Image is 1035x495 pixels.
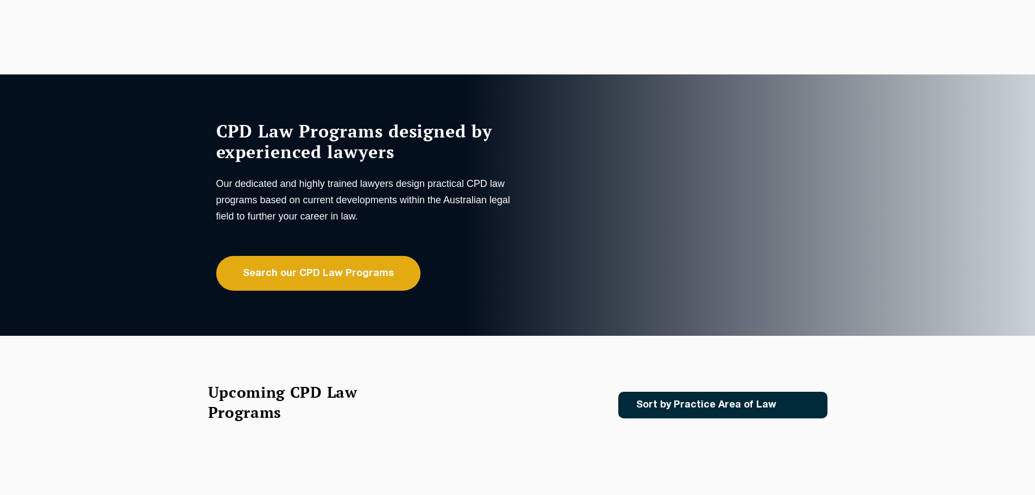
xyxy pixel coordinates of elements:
h1: CPD Law Programs designed by experienced lawyers [216,121,515,162]
a: Sort by Practice Area of Law [618,392,827,418]
p: Our dedicated and highly trained lawyers design practical CPD law programs based on current devel... [216,176,515,224]
h2: Upcoming CPD Law Programs [208,382,385,422]
img: Icon [794,400,806,410]
a: Search our CPD Law Programs [216,256,421,291]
